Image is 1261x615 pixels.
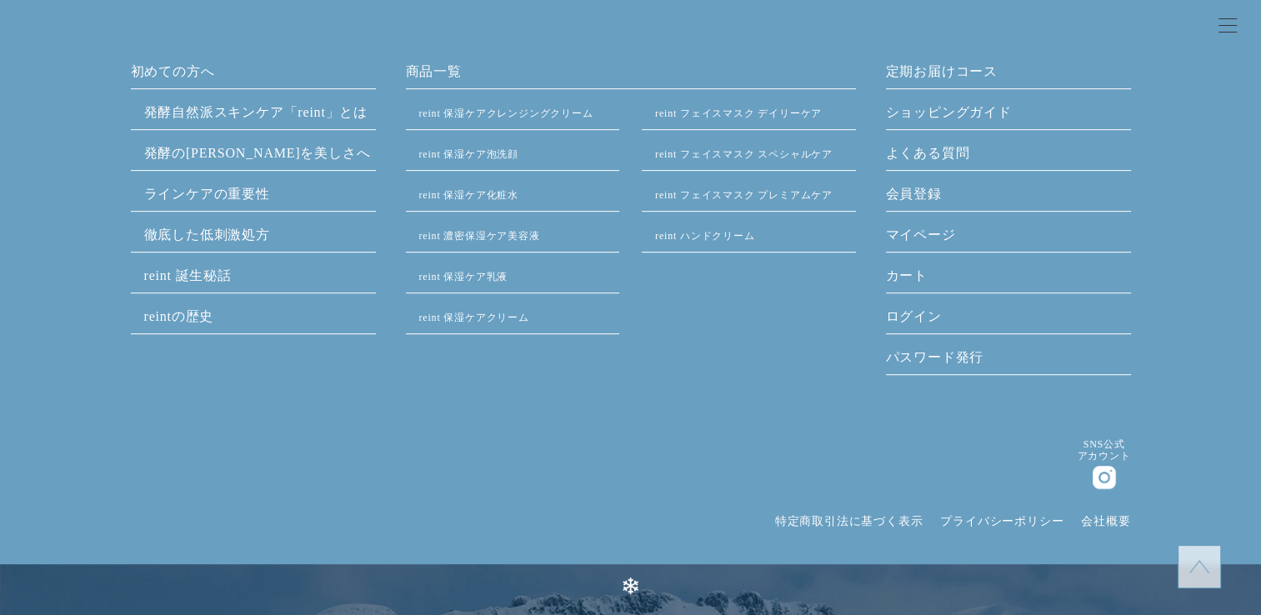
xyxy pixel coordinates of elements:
[886,225,1131,252] a: マイページ
[419,230,540,242] a: reint 濃密保湿ケア美容液
[144,227,270,242] a: 徹底した低刺激処方
[655,189,833,201] a: reint フェイスマスク プレミアムケア
[1078,438,1131,462] dt: SNS公式 アカウント
[940,515,1063,527] a: プライバシーポリシー
[886,347,1131,374] a: パスワード発行
[886,62,1131,88] a: 定期お届けコース
[419,148,518,160] a: reint 保湿ケア泡洗顔
[886,143,1131,170] a: よくある質問
[886,266,1131,292] a: カート
[655,107,822,119] a: reint フェイスマスク デイリーケア
[131,62,376,88] a: 初めての方へ
[144,309,214,323] a: reintの歴史
[144,187,270,201] a: ラインケアの重要性
[775,515,923,527] a: 特定商取引法に基づく表示
[1093,466,1116,489] img: インスタグラム
[655,230,754,242] a: reint ハンドクリーム
[419,312,529,323] a: reint 保湿ケアクリーム
[655,148,833,160] a: reint フェイスマスク スペシャルケア
[144,268,232,282] a: reint 誕生秘話
[406,62,856,88] a: 商品一覧
[1081,515,1130,527] a: 会社概要
[144,105,368,119] a: 発酵⾃然派スキンケア「reint」とは
[419,271,508,282] a: reint 保湿ケア乳液
[419,189,518,201] a: reint 保湿ケア化粧水
[886,307,1131,333] a: ログイン
[886,184,1131,211] a: 会員登録
[1189,557,1209,577] img: topに戻る
[886,102,1131,129] a: ショッピングガイド
[419,107,593,119] a: reint 保湿ケアクレンジングクリーム
[144,146,371,160] a: 発酵の[PERSON_NAME]を美しさへ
